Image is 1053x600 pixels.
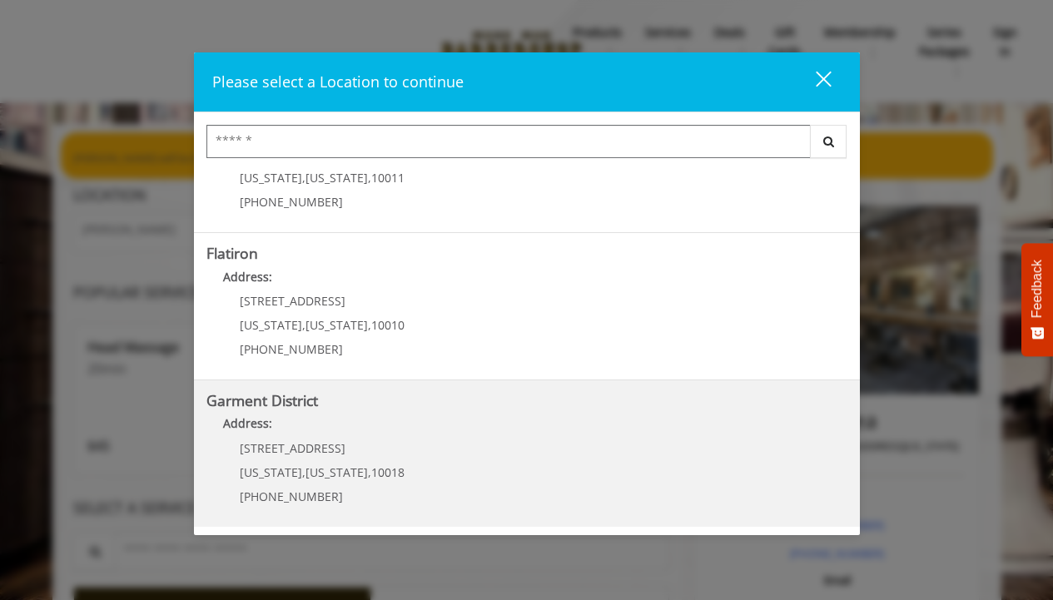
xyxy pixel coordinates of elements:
[797,70,830,95] div: close dialog
[240,488,343,504] span: [PHONE_NUMBER]
[206,390,318,410] b: Garment District
[240,464,302,480] span: [US_STATE]
[785,65,842,99] button: close dialog
[206,125,847,166] div: Center Select
[240,341,343,357] span: [PHONE_NUMBER]
[1021,243,1053,356] button: Feedback - Show survey
[302,170,305,186] span: ,
[240,317,302,333] span: [US_STATE]
[368,317,371,333] span: ,
[371,170,405,186] span: 10011
[371,464,405,480] span: 10018
[302,317,305,333] span: ,
[240,170,302,186] span: [US_STATE]
[240,293,345,309] span: [STREET_ADDRESS]
[305,317,368,333] span: [US_STATE]
[305,170,368,186] span: [US_STATE]
[240,194,343,210] span: [PHONE_NUMBER]
[305,464,368,480] span: [US_STATE]
[819,136,838,147] i: Search button
[206,125,811,158] input: Search Center
[223,269,272,285] b: Address:
[368,464,371,480] span: ,
[223,415,272,431] b: Address:
[240,440,345,456] span: [STREET_ADDRESS]
[368,170,371,186] span: ,
[302,464,305,480] span: ,
[1030,260,1045,318] span: Feedback
[206,243,258,263] b: Flatiron
[371,317,405,333] span: 10010
[212,72,464,92] span: Please select a Location to continue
